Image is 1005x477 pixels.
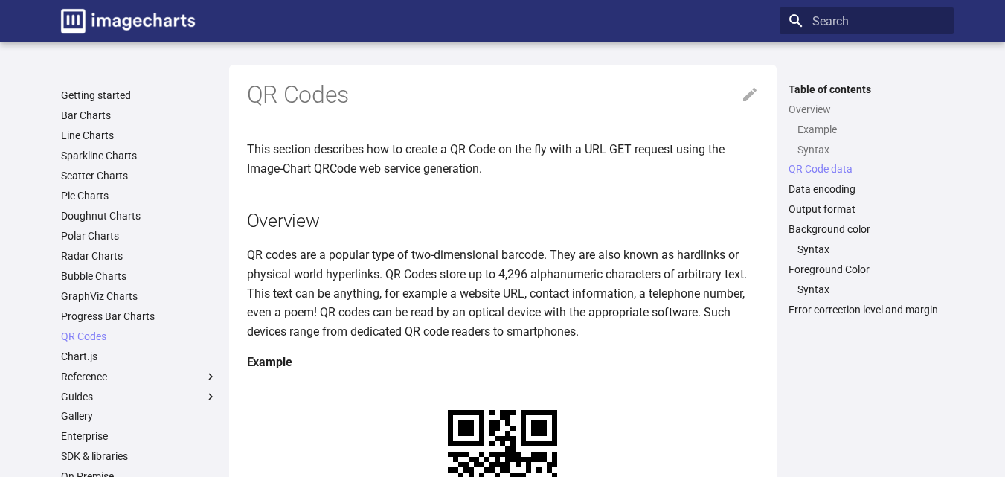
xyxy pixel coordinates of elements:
a: Doughnut Charts [61,209,217,223]
p: This section describes how to create a QR Code on the fly with a URL GET request using the Image-... [247,140,759,178]
a: Background color [789,223,945,236]
a: Image-Charts documentation [55,3,201,39]
a: Output format [789,202,945,216]
a: QR Codes [61,330,217,343]
a: Foreground Color [789,263,945,276]
a: Bar Charts [61,109,217,122]
img: logo [61,9,195,33]
a: Error correction level and margin [789,303,945,316]
a: Chart.js [61,350,217,363]
a: SDK & libraries [61,449,217,463]
nav: Table of contents [780,83,954,317]
label: Guides [61,390,217,403]
a: Syntax [797,143,945,156]
a: QR Code data [789,162,945,176]
a: Overview [789,103,945,116]
h1: QR Codes [247,80,759,111]
a: Gallery [61,409,217,423]
a: Enterprise [61,429,217,443]
nav: Foreground Color [789,283,945,296]
a: Sparkline Charts [61,149,217,162]
label: Reference [61,370,217,383]
input: Search [780,7,954,34]
a: Data encoding [789,182,945,196]
a: Syntax [797,243,945,256]
a: Bubble Charts [61,269,217,283]
a: Polar Charts [61,229,217,243]
label: Table of contents [780,83,954,96]
p: QR codes are a popular type of two-dimensional barcode. They are also known as hardlinks or physi... [247,246,759,341]
nav: Overview [789,123,945,156]
h2: Overview [247,208,759,234]
a: Radar Charts [61,249,217,263]
a: Line Charts [61,129,217,142]
a: Pie Charts [61,189,217,202]
nav: Background color [789,243,945,256]
a: Getting started [61,89,217,102]
a: GraphViz Charts [61,289,217,303]
a: Syntax [797,283,945,296]
a: Progress Bar Charts [61,310,217,323]
a: Scatter Charts [61,169,217,182]
h4: Example [247,353,759,372]
a: Example [797,123,945,136]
